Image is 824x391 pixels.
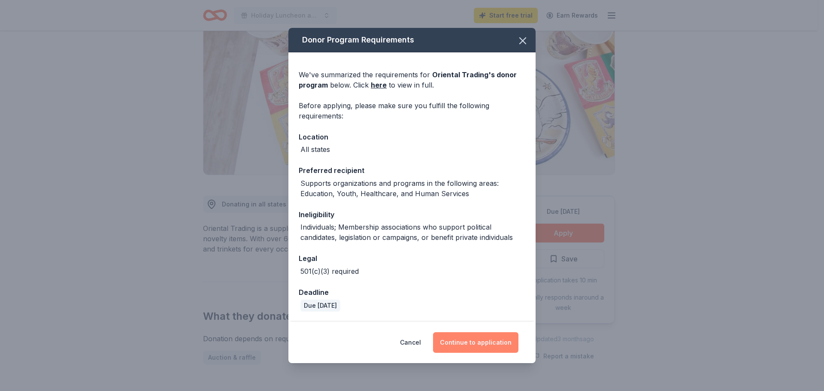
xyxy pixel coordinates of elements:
[288,28,536,52] div: Donor Program Requirements
[300,300,340,312] div: Due [DATE]
[400,332,421,353] button: Cancel
[300,144,330,155] div: All states
[299,209,525,220] div: Ineligibility
[299,165,525,176] div: Preferred recipient
[300,266,359,276] div: 501(c)(3) required
[300,222,525,242] div: Individuals; Membership associations who support political candidates, legislation or campaigns, ...
[300,178,525,199] div: Supports organizations and programs in the following areas: Education, Youth, Healthcare, and Hum...
[299,253,525,264] div: Legal
[299,70,525,90] div: We've summarized the requirements for below. Click to view in full.
[433,332,518,353] button: Continue to application
[299,100,525,121] div: Before applying, please make sure you fulfill the following requirements:
[371,80,387,90] a: here
[299,287,525,298] div: Deadline
[299,131,525,142] div: Location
